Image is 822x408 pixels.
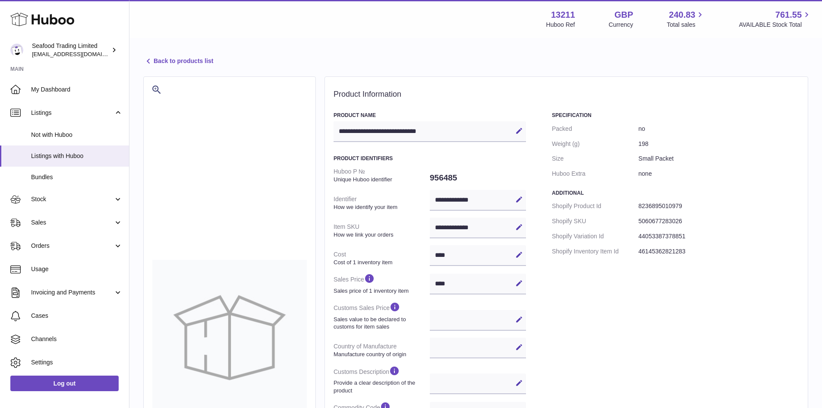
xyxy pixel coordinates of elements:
[31,109,113,117] span: Listings
[334,316,428,331] strong: Sales value to be declared to customs for item sales
[546,21,575,29] div: Huboo Ref
[609,21,633,29] div: Currency
[334,155,526,162] h3: Product Identifiers
[143,56,213,66] a: Back to products list
[334,351,428,358] strong: Manufacture country of origin
[334,192,430,214] dt: Identifier
[639,229,799,244] dd: 44053387378851
[639,151,799,166] dd: Small Packet
[334,287,428,295] strong: Sales price of 1 inventory item
[552,151,639,166] dt: Size
[639,166,799,181] dd: none
[614,9,633,21] strong: GBP
[639,244,799,259] dd: 46145362821283
[10,44,23,57] img: online@rickstein.com
[639,199,799,214] dd: 8236895010979
[739,9,812,29] a: 761.55 AVAILABLE Stock Total
[334,269,430,298] dt: Sales Price
[31,173,123,181] span: Bundles
[552,229,639,244] dt: Shopify Variation Id
[31,218,113,227] span: Sales
[31,312,123,320] span: Cases
[739,21,812,29] span: AVAILABLE Stock Total
[334,259,428,266] strong: Cost of 1 inventory item
[552,190,799,196] h3: Additional
[551,9,575,21] strong: 13211
[334,339,430,361] dt: Country of Manufacture
[552,214,639,229] dt: Shopify SKU
[31,358,123,367] span: Settings
[31,195,113,203] span: Stock
[669,9,695,21] span: 240.83
[31,265,123,273] span: Usage
[31,85,123,94] span: My Dashboard
[430,169,526,187] dd: 956485
[334,298,430,334] dt: Customs Sales Price
[334,203,428,211] strong: How we identify your item
[639,214,799,229] dd: 5060677283026
[334,362,430,398] dt: Customs Description
[775,9,802,21] span: 761.55
[334,247,430,269] dt: Cost
[10,376,119,391] a: Log out
[552,199,639,214] dt: Shopify Product Id
[639,121,799,136] dd: no
[31,131,123,139] span: Not with Huboo
[31,288,113,297] span: Invoicing and Payments
[334,90,799,99] h2: Product Information
[552,166,639,181] dt: Huboo Extra
[667,9,705,29] a: 240.83 Total sales
[31,152,123,160] span: Listings with Huboo
[32,51,127,57] span: [EMAIL_ADDRESS][DOMAIN_NAME]
[552,136,639,152] dt: Weight (g)
[334,379,428,394] strong: Provide a clear description of the product
[552,244,639,259] dt: Shopify Inventory Item Id
[552,112,799,119] h3: Specification
[667,21,705,29] span: Total sales
[32,42,110,58] div: Seafood Trading Limited
[334,164,430,187] dt: Huboo P №
[334,176,428,183] strong: Unique Huboo identifier
[552,121,639,136] dt: Packed
[31,335,123,343] span: Channels
[334,219,430,242] dt: Item SKU
[334,231,428,239] strong: How we link your orders
[334,112,526,119] h3: Product Name
[31,242,113,250] span: Orders
[639,136,799,152] dd: 198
